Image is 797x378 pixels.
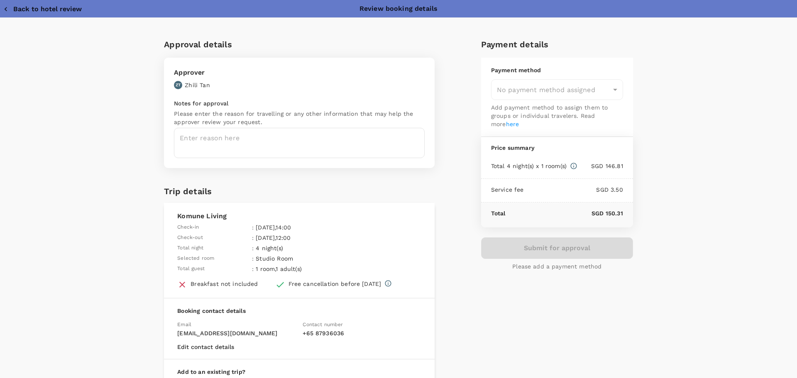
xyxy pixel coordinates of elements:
[491,144,623,152] p: Price summary
[252,244,254,252] span: :
[506,121,519,127] a: here
[177,223,199,232] span: Check-in
[164,185,212,198] h6: Trip details
[174,68,210,78] p: Approver
[512,262,601,271] p: Please add a payment method
[256,234,346,242] p: [DATE] , 12:00
[491,209,506,217] p: Total
[252,223,254,232] span: :
[491,66,623,74] p: Payment method
[177,221,348,273] table: simple table
[256,254,346,263] p: Studio Room
[506,209,623,217] p: SGD 150.31
[177,244,203,252] span: Total night
[359,4,438,14] p: Review booking details
[384,280,392,287] svg: Full refund before 2025-10-08 00:00 Cancelation after 2025-10-08 00:00, cancelation fee of SGD 13...
[288,280,381,288] div: Free cancellation before [DATE]
[256,265,346,273] p: 1 room , 1 adult(s)
[3,5,82,13] button: Back to hotel review
[491,162,567,170] p: Total 4 night(s) x 1 room(s)
[177,368,421,376] p: Add to an existing trip?
[481,38,633,51] h6: Payment details
[177,234,203,242] span: Check-out
[252,234,254,242] span: :
[191,280,258,288] div: Breakfast not included
[174,110,425,126] p: Please enter the reason for travelling or any other information that may help the approver review...
[177,211,421,221] p: Komune Living
[176,82,181,88] p: ZT
[177,265,205,273] span: Total guest
[174,99,425,107] p: Notes for approval
[177,322,191,327] span: Email
[164,38,435,51] h6: Approval details
[303,322,343,327] span: Contact number
[177,307,421,315] p: Booking contact details
[177,329,296,337] p: [EMAIL_ADDRESS][DOMAIN_NAME]
[177,254,214,263] span: Selected room
[524,185,623,194] p: SGD 3.50
[303,329,421,337] p: + 65 87936036
[491,79,623,100] div: No payment method assigned
[185,81,210,89] p: Zhili Tan
[491,103,623,128] p: Add payment method to assign them to groups or individual travelers. Read more
[177,344,234,350] button: Edit contact details
[577,162,623,170] p: SGD 146.81
[252,254,254,263] span: :
[256,223,346,232] p: [DATE] , 14:00
[491,185,524,194] p: Service fee
[252,265,254,273] span: :
[256,244,346,252] p: 4 night(s)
